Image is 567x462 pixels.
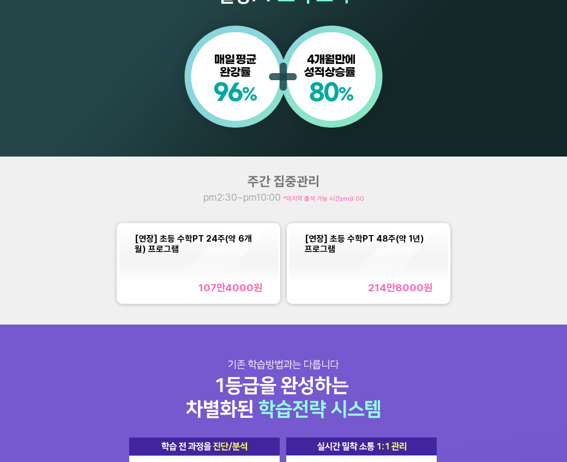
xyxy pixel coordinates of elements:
span: [연장] 초등 수학PT 48주(약 1년) 프로그램 [305,233,424,254]
div: 214만8000 원 [368,281,432,294]
div: 107만4000 원 [198,281,262,294]
span: pm2:30~pm10:00 [203,191,283,203]
span: *마지막 출석 가능 시간 pm9:00 [283,195,364,202]
span: [연장] 초등 수학PT 24주(약 6개월) 프로그램 [135,233,252,254]
span: 주간 집중관리 [248,173,319,189]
